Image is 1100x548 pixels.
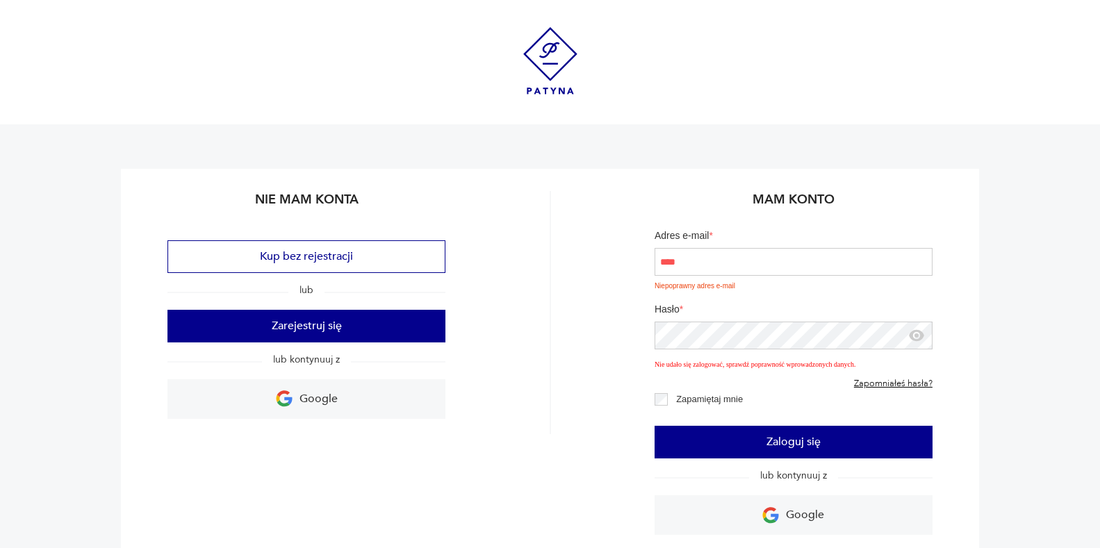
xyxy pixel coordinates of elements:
button: Kup bez rejestracji [167,240,445,273]
label: Zapamiętaj mnie [676,394,743,404]
p: Google [786,504,824,526]
span: lub kontynuuj z [749,469,838,482]
img: Ikona Google [762,507,779,524]
a: Zapomniałeś hasła? [854,379,933,390]
div: Niepoprawny adres e-mail [655,281,933,292]
button: Zaloguj się [655,426,933,458]
h2: Mam konto [655,191,933,218]
p: Google [299,388,338,410]
img: Ikona Google [276,390,293,407]
button: Zarejestruj się [167,310,445,342]
label: Adres e-mail [655,229,933,248]
span: lub kontynuuj z [262,353,351,366]
a: Google [167,379,445,419]
a: Google [655,495,933,535]
h2: Nie mam konta [167,191,445,218]
span: lub [288,283,325,297]
label: Hasło [655,303,933,322]
img: Patyna - sklep z meblami i dekoracjami vintage [523,27,577,94]
p: Nie udało się zalogować, sprawdź poprawność wprowadzonych danych. [655,353,933,370]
